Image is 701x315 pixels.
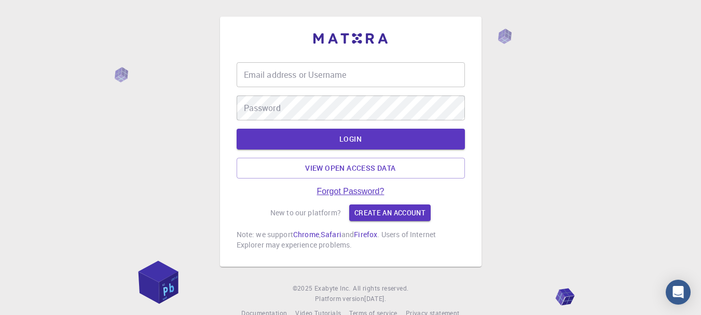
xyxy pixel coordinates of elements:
a: Chrome [293,229,319,239]
a: Create an account [349,204,431,221]
p: New to our platform? [270,208,341,218]
a: [DATE]. [364,294,386,304]
span: All rights reserved. [353,283,408,294]
a: View open access data [237,158,465,179]
p: Note: we support , and . Users of Internet Explorer may experience problems. [237,229,465,250]
button: LOGIN [237,129,465,149]
a: Firefox [354,229,377,239]
span: Platform version [315,294,364,304]
a: Forgot Password? [317,187,384,196]
span: © 2025 [293,283,314,294]
span: [DATE] . [364,294,386,303]
a: Safari [321,229,341,239]
div: Open Intercom Messenger [666,280,691,305]
a: Exabyte Inc. [314,283,351,294]
span: Exabyte Inc. [314,284,351,292]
